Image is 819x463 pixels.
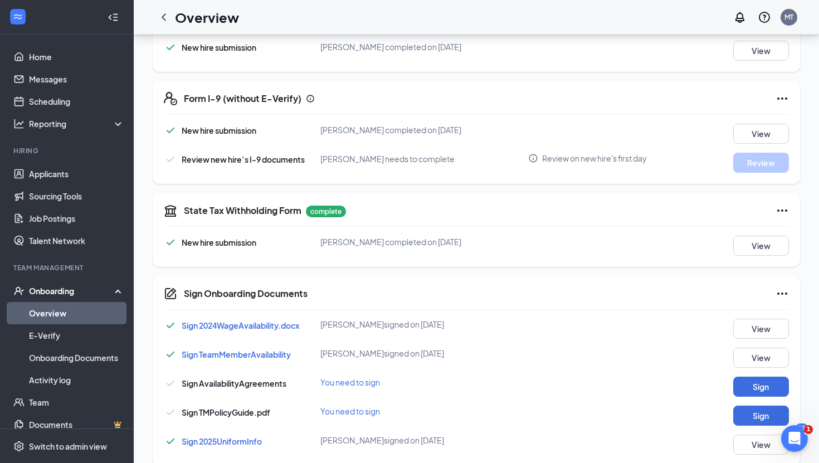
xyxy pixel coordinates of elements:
div: [PERSON_NAME] signed on [DATE] [320,319,529,330]
svg: ChevronLeft [157,11,170,24]
span: Sign TMPolicyGuide.pdf [182,407,270,417]
span: Sign AvailabilityAgreements [182,378,286,388]
button: View [733,348,789,368]
span: [PERSON_NAME] completed on [DATE] [320,42,461,52]
p: complete [306,206,346,217]
button: Review [733,153,789,173]
div: Switch to admin view [29,441,107,452]
button: Sign [733,406,789,426]
a: DocumentsCrown [29,413,124,436]
svg: QuestionInfo [758,11,771,24]
a: Team [29,391,124,413]
span: New hire submission [182,237,256,247]
a: Onboarding Documents [29,347,124,369]
a: E-Verify [29,324,124,347]
button: View [733,319,789,339]
div: 12 [796,423,808,433]
button: View [733,41,789,61]
div: Reporting [29,118,125,129]
svg: Collapse [108,12,119,23]
a: Job Postings [29,207,124,230]
span: [PERSON_NAME] needs to complete [320,154,455,164]
div: [PERSON_NAME] signed on [DATE] [320,348,529,359]
a: Messages [29,68,124,90]
svg: Ellipses [776,92,789,105]
svg: Checkmark [164,406,177,419]
svg: UserCheck [13,285,25,296]
span: [PERSON_NAME] completed on [DATE] [320,125,461,135]
svg: Info [528,153,538,163]
button: Sign [733,377,789,397]
svg: Checkmark [164,236,177,249]
svg: Checkmark [164,348,177,361]
svg: TaxGovernmentIcon [164,204,177,217]
svg: Ellipses [776,204,789,217]
svg: Info [306,94,315,103]
span: Review new hire’s I-9 documents [182,154,305,164]
div: MT [784,12,793,22]
iframe: Intercom live chat [781,425,808,452]
svg: Checkmark [164,153,177,166]
svg: CompanyDocumentIcon [164,287,177,300]
svg: Analysis [13,118,25,129]
button: View [733,435,789,455]
h5: Form I-9 (without E-Verify) [184,92,301,105]
a: Applicants [29,163,124,185]
svg: Checkmark [164,319,177,332]
div: Team Management [13,263,122,272]
a: Scheduling [29,90,124,113]
div: You need to sign [320,406,529,417]
span: Review on new hire's first day [542,153,647,164]
svg: Checkmark [164,41,177,54]
a: Activity log [29,369,124,391]
a: Overview [29,302,124,324]
div: Hiring [13,146,122,155]
div: Onboarding [29,285,115,296]
div: [PERSON_NAME] signed on [DATE] [320,435,529,446]
a: Sourcing Tools [29,185,124,207]
span: New hire submission [182,42,256,52]
svg: Settings [13,441,25,452]
a: Talent Network [29,230,124,252]
svg: WorkstreamLogo [12,11,23,22]
svg: Checkmark [164,124,177,137]
svg: Checkmark [164,435,177,448]
h5: State Tax Withholding Form [184,204,301,217]
svg: Checkmark [164,377,177,390]
svg: Ellipses [776,287,789,300]
h1: Overview [175,8,239,27]
svg: Notifications [733,11,747,24]
h5: Sign Onboarding Documents [184,287,308,300]
a: Sign 2025UniformInfo [182,436,262,446]
button: View [733,124,789,144]
span: 1 [804,425,813,434]
div: You need to sign [320,377,529,388]
svg: FormI9EVerifyIcon [164,92,177,105]
a: Sign TeamMemberAvailability [182,349,291,359]
a: Sign 2024WageAvailability.docx [182,320,299,330]
button: View [733,236,789,256]
span: [PERSON_NAME] completed on [DATE] [320,237,461,247]
span: New hire submission [182,125,256,135]
a: Home [29,46,124,68]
